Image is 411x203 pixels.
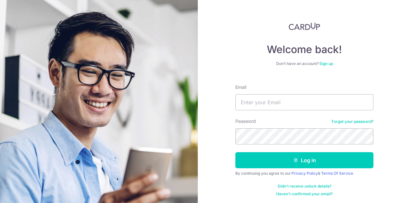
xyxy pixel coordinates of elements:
label: Email [235,84,246,90]
a: Haven't confirmed your email? [276,191,333,197]
a: Terms Of Service [321,171,353,176]
a: Privacy Policy [292,171,318,176]
h4: Welcome back! [235,43,373,56]
img: CardUp Logo [289,23,320,30]
a: Sign up [319,61,333,66]
div: By continuing you agree to our & [235,171,373,176]
div: Don’t have an account? [235,61,373,66]
a: Didn't receive unlock details? [278,184,331,189]
input: Enter your Email [235,94,373,110]
label: Password [235,118,256,125]
button: Log in [235,152,373,168]
a: Forgot your password? [332,119,373,124]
